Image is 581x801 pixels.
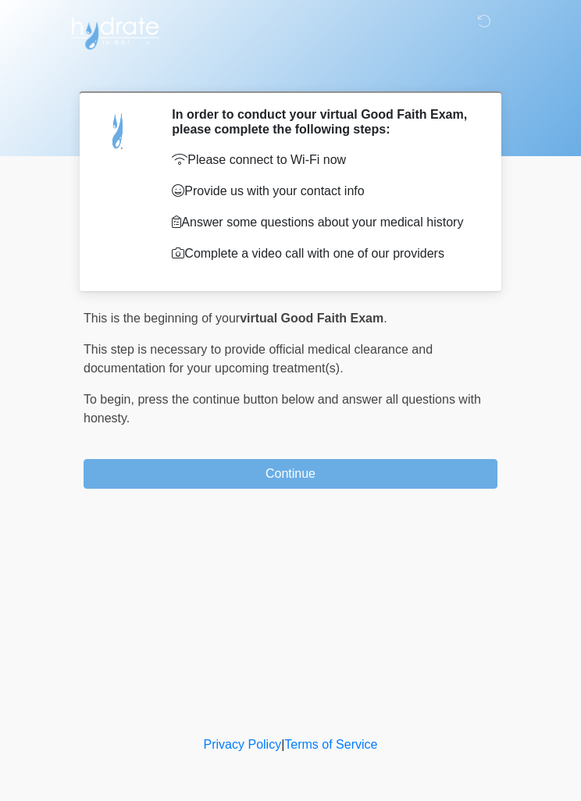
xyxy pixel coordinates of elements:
h1: ‎ ‎ [72,56,509,85]
span: This is the beginning of your [84,311,240,325]
img: Agent Avatar [95,107,142,154]
span: . [383,311,387,325]
button: Continue [84,459,497,489]
span: press the continue button below and answer all questions with honesty. [84,393,481,425]
h2: In order to conduct your virtual Good Faith Exam, please complete the following steps: [172,107,474,137]
a: | [281,738,284,751]
a: Terms of Service [284,738,377,751]
span: This step is necessary to provide official medical clearance and documentation for your upcoming ... [84,343,433,375]
img: Hydrate IV Bar - Chandler Logo [68,12,162,51]
span: To begin, [84,393,137,406]
p: Complete a video call with one of our providers [172,244,474,263]
p: Please connect to Wi-Fi now [172,151,474,169]
a: Privacy Policy [204,738,282,751]
p: Provide us with your contact info [172,182,474,201]
strong: virtual Good Faith Exam [240,311,383,325]
p: Answer some questions about your medical history [172,213,474,232]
